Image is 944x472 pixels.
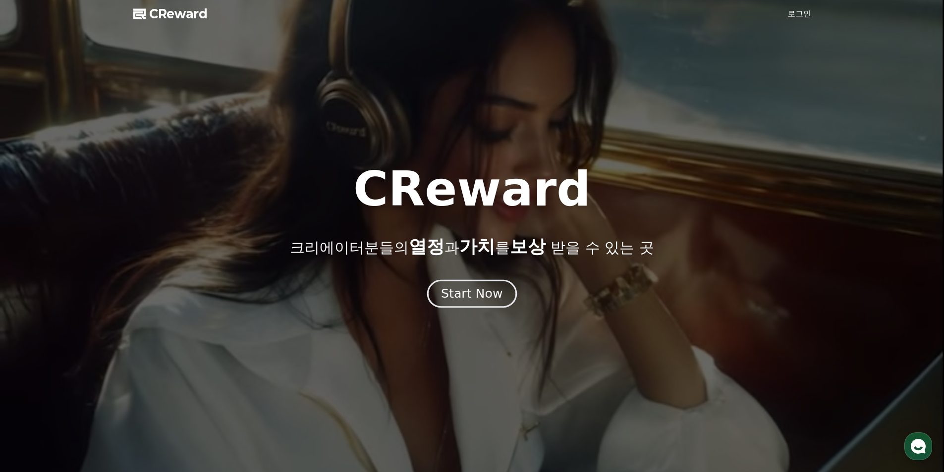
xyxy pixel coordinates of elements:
p: 크리에이터분들의 과 를 받을 수 있는 곳 [290,237,654,257]
a: CReward [133,6,208,22]
span: 열정 [409,236,444,257]
span: 보상 [510,236,546,257]
div: Start Now [441,285,502,302]
h1: CReward [353,165,591,213]
span: 대화 [91,329,103,337]
button: Start Now [427,279,517,308]
a: 로그인 [787,8,811,20]
span: CReward [149,6,208,22]
span: 가치 [459,236,495,257]
span: 홈 [31,329,37,337]
a: 홈 [3,314,65,339]
a: 설정 [128,314,190,339]
a: 대화 [65,314,128,339]
span: 설정 [153,329,165,337]
a: Start Now [429,290,515,300]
